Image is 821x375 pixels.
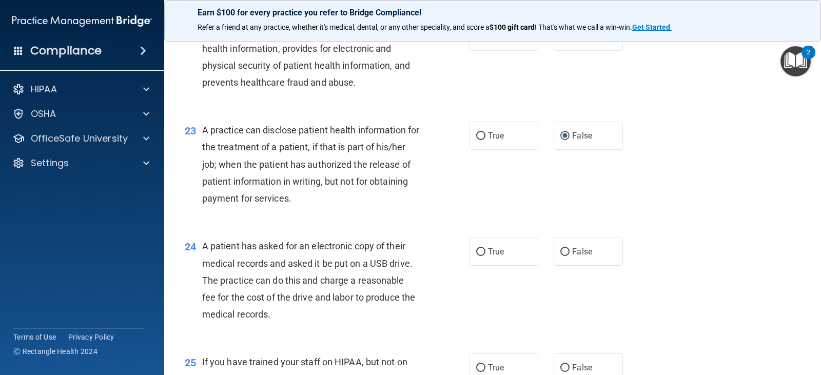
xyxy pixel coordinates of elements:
[31,157,69,169] p: Settings
[572,247,592,256] span: False
[185,241,196,253] span: 24
[31,132,128,145] p: OfficeSafe University
[13,332,56,342] a: Terms of Use
[572,131,592,141] span: False
[198,23,490,31] span: Refer a friend at any practice, whether it's medical, dental, or any other speciality, and score a
[185,125,196,137] span: 23
[488,247,504,256] span: True
[632,23,670,31] strong: Get Started
[488,363,504,372] span: True
[807,52,810,66] div: 2
[560,132,570,140] input: False
[12,157,149,169] a: Settings
[31,83,57,95] p: HIPAA
[476,248,485,256] input: True
[12,11,152,31] img: PMB logo
[68,332,114,342] a: Privacy Policy
[560,248,570,256] input: False
[12,132,149,145] a: OfficeSafe University
[202,241,415,320] span: A patient has asked for an electronic copy of their medical records and asked it be put on a USB ...
[560,364,570,372] input: False
[30,44,102,58] h4: Compliance
[185,357,196,369] span: 25
[535,23,632,31] span: ! That's what we call a win-win.
[476,364,485,372] input: True
[202,125,419,204] span: A practice can disclose patient health information for the treatment of a patient, if that is par...
[632,23,672,31] a: Get Started
[13,346,97,357] span: Ⓒ Rectangle Health 2024
[490,23,535,31] strong: $100 gift card
[780,46,811,76] button: Open Resource Center, 2 new notifications
[198,8,788,17] p: Earn $100 for every practice you refer to Bridge Compliance!
[476,132,485,140] input: True
[572,363,592,372] span: False
[12,108,149,120] a: OSHA
[31,108,56,120] p: OSHA
[12,83,149,95] a: HIPAA
[488,131,504,141] span: True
